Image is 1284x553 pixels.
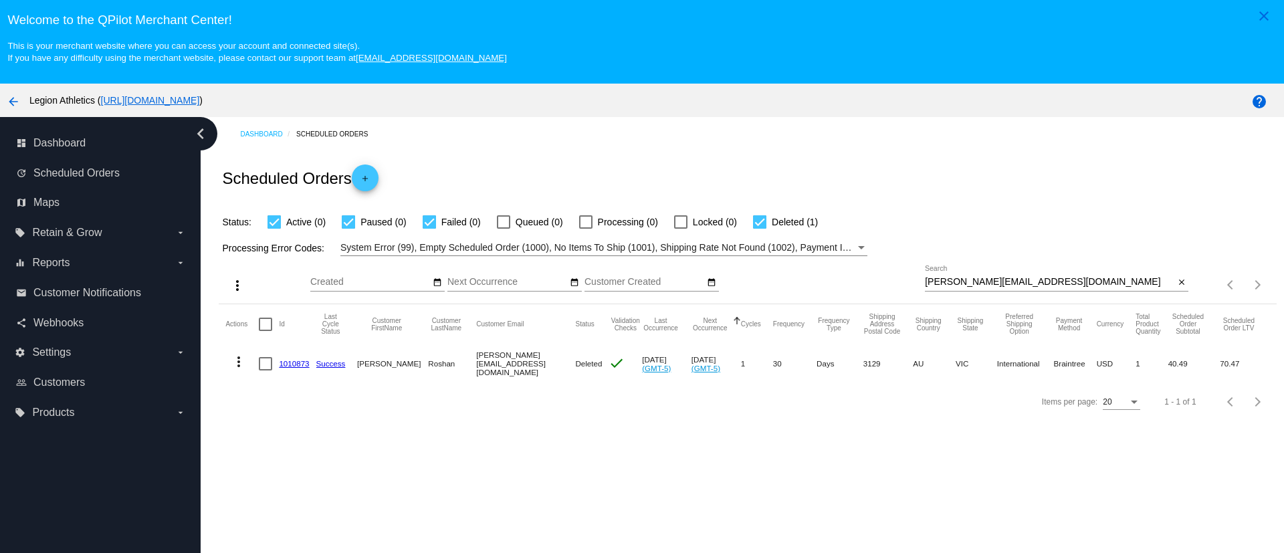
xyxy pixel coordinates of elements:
[175,347,186,358] i: arrow_drop_down
[29,95,203,106] span: Legion Athletics ( )
[15,227,25,238] i: local_offer
[175,407,186,418] i: arrow_drop_down
[316,359,346,368] a: Success
[16,312,186,334] a: share Webhooks
[15,257,25,268] i: equalizer
[997,344,1054,383] mat-cell: International
[642,317,679,332] button: Change sorting for LastOccurrenceUtc
[913,344,956,383] mat-cell: AU
[1103,398,1140,407] mat-select: Items per page:
[15,347,25,358] i: settings
[691,364,720,372] a: (GMT-5)
[286,214,326,230] span: Active (0)
[357,344,428,383] mat-cell: [PERSON_NAME]
[1256,8,1272,24] mat-icon: close
[642,344,691,383] mat-cell: [DATE]
[16,192,186,213] a: map Maps
[598,214,658,230] span: Processing (0)
[16,377,27,388] i: people_outline
[222,217,251,227] span: Status:
[1164,397,1196,407] div: 1 - 1 of 1
[575,359,602,368] span: Deleted
[772,214,818,230] span: Deleted (1)
[360,214,406,230] span: Paused (0)
[222,164,378,191] h2: Scheduled Orders
[33,376,85,389] span: Customers
[1168,344,1220,383] mat-cell: 40.49
[863,313,901,335] button: Change sorting for ShippingPostcode
[240,124,296,144] a: Dashboard
[516,214,563,230] span: Queued (0)
[7,13,1276,27] h3: Welcome to the QPilot Merchant Center!
[1168,313,1208,335] button: Change sorting for Subtotal
[33,137,86,149] span: Dashboard
[16,282,186,304] a: email Customer Notifications
[1177,278,1186,288] mat-icon: close
[16,318,27,328] i: share
[817,317,851,332] button: Change sorting for FrequencyType
[441,214,481,230] span: Failed (0)
[16,197,27,208] i: map
[175,227,186,238] i: arrow_drop_down
[16,138,27,148] i: dashboard
[279,320,284,328] button: Change sorting for Id
[279,359,309,368] a: 1010873
[33,197,60,209] span: Maps
[609,355,625,371] mat-icon: check
[925,277,1174,288] input: Search
[225,304,259,344] mat-header-cell: Actions
[33,287,141,299] span: Customer Notifications
[229,278,245,294] mat-icon: more_vert
[15,407,25,418] i: local_offer
[357,317,416,332] button: Change sorting for CustomerFirstName
[956,344,997,383] mat-cell: VIC
[175,257,186,268] i: arrow_drop_down
[357,174,373,190] mat-icon: add
[956,317,985,332] button: Change sorting for ShippingState
[340,239,867,256] mat-select: Filter by Processing Error Codes
[33,317,84,329] span: Webhooks
[1218,389,1245,415] button: Previous page
[693,214,737,230] span: Locked (0)
[773,344,817,383] mat-cell: 30
[1097,320,1124,328] button: Change sorting for CurrencyIso
[32,257,70,269] span: Reports
[1245,389,1271,415] button: Next page
[691,344,741,383] mat-cell: [DATE]
[1097,344,1136,383] mat-cell: USD
[741,320,761,328] button: Change sorting for Cycles
[16,372,186,393] a: people_outline Customers
[642,364,671,372] a: (GMT-5)
[741,344,773,383] mat-cell: 1
[5,94,21,110] mat-icon: arrow_back
[7,41,506,63] small: This is your merchant website where you can access your account and connected site(s). If you hav...
[231,354,247,370] mat-icon: more_vert
[1054,344,1097,383] mat-cell: Braintree
[222,243,324,253] span: Processing Error Codes:
[32,346,71,358] span: Settings
[16,168,27,179] i: update
[1174,275,1188,290] button: Clear
[447,277,568,288] input: Next Occurrence
[575,320,594,328] button: Change sorting for Status
[1220,317,1257,332] button: Change sorting for LifetimeValue
[817,344,863,383] mat-cell: Days
[101,95,200,106] a: [URL][DOMAIN_NAME]
[476,320,524,328] button: Change sorting for CustomerEmail
[296,124,380,144] a: Scheduled Orders
[33,167,120,179] span: Scheduled Orders
[609,304,642,344] mat-header-cell: Validation Checks
[691,317,729,332] button: Change sorting for NextOccurrenceUtc
[476,344,575,383] mat-cell: [PERSON_NAME][EMAIL_ADDRESS][DOMAIN_NAME]
[1245,271,1271,298] button: Next page
[707,278,716,288] mat-icon: date_range
[310,277,431,288] input: Created
[863,344,914,383] mat-cell: 3129
[428,317,464,332] button: Change sorting for CustomerLastName
[433,278,442,288] mat-icon: date_range
[997,313,1042,335] button: Change sorting for PreferredShippingOption
[32,227,102,239] span: Retain & Grow
[190,123,211,144] i: chevron_left
[1220,344,1269,383] mat-cell: 70.47
[1218,271,1245,298] button: Previous page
